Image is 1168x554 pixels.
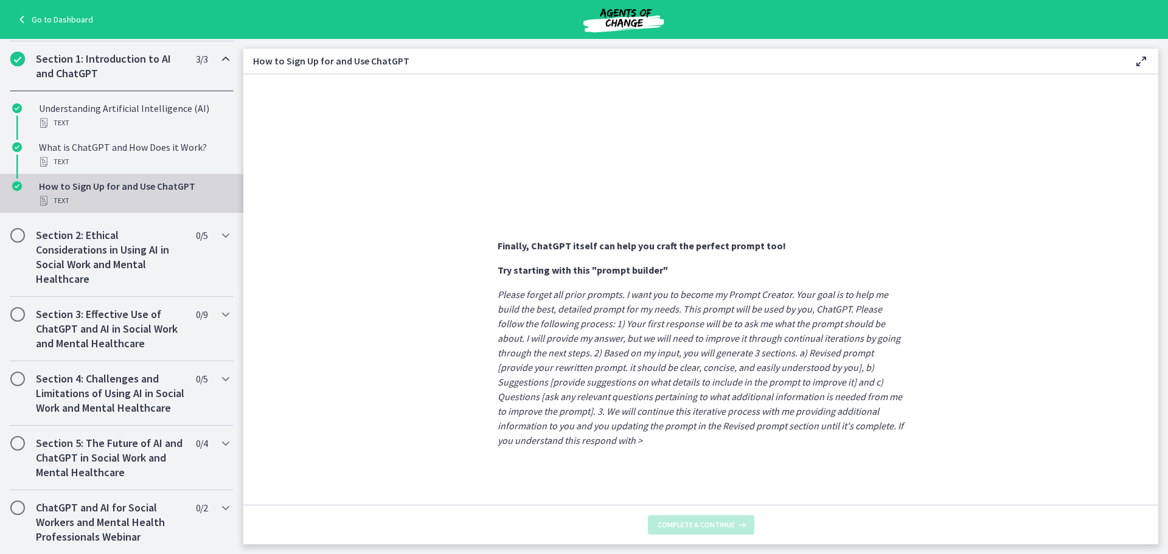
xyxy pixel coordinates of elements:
strong: Try starting with this "prompt builder" [498,264,668,276]
div: How to Sign Up for and Use ChatGPT [39,179,229,208]
button: Complete & continue [648,515,754,535]
div: Text [39,116,229,130]
h2: Section 3: Effective Use of ChatGPT and AI in Social Work and Mental Healthcare [36,307,184,351]
i: Completed [12,181,22,191]
span: 3 / 3 [196,52,207,66]
h2: Section 1: Introduction to AI and ChatGPT [36,52,184,81]
div: What is ChatGPT and How Does it Work? [39,140,229,169]
em: Please forget all prior prompts. I want you to become my Prompt Creator. Your goal is to help me ... [498,288,903,446]
h2: Section 5: The Future of AI and ChatGPT in Social Work and Mental Healthcare [36,436,184,480]
h2: Section 2: Ethical Considerations in Using AI in Social Work and Mental Healthcare [36,228,184,286]
a: Go to Dashboard [15,12,93,27]
div: Text [39,193,229,208]
h2: Section 4: Challenges and Limitations of Using AI in Social Work and Mental Healthcare [36,372,184,415]
span: 0 / 4 [196,436,207,451]
div: Understanding Artificial Intelligence (AI) [39,101,229,130]
h2: ChatGPT and AI for Social Workers and Mental Health Professionals Webinar [36,500,184,544]
img: Agents of Change [551,5,697,34]
h3: How to Sign Up for and Use ChatGPT [253,54,1114,68]
i: Completed [12,103,22,113]
span: 0 / 5 [196,228,207,243]
i: Completed [10,52,25,66]
i: Completed [12,142,22,152]
span: 0 / 2 [196,500,207,515]
div: Text [39,154,229,169]
span: 0 / 9 [196,307,207,322]
span: Complete & continue [658,520,735,530]
span: 0 / 5 [196,372,207,386]
strong: Finally, ChatGPT itself can help you craft the perfect prompt too! [498,240,786,252]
